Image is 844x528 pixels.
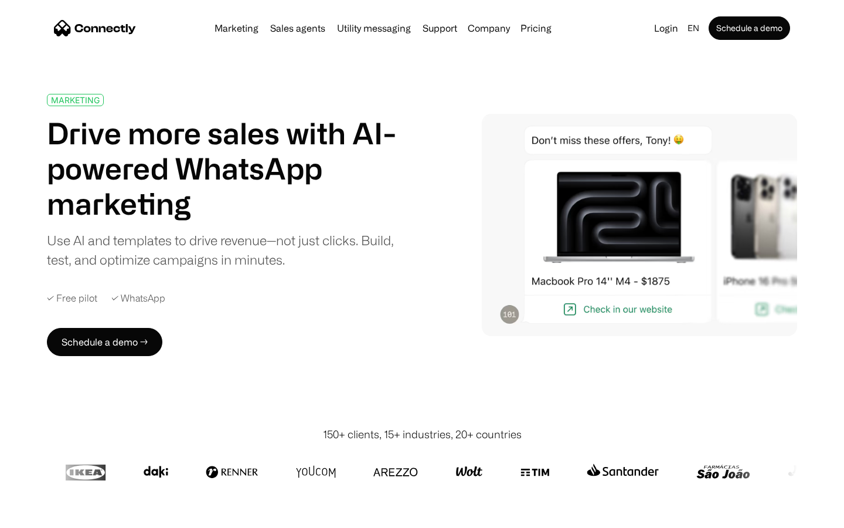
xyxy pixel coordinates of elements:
[323,427,522,442] div: 150+ clients, 15+ industries, 20+ countries
[47,231,409,269] div: Use AI and templates to drive revenue—not just clicks. Build, test, and optimize campaigns in min...
[47,116,409,221] h1: Drive more sales with AI-powered WhatsApp marketing
[111,293,165,304] div: ✓ WhatsApp
[468,20,510,36] div: Company
[12,506,70,524] aside: Language selected: English
[47,328,162,356] a: Schedule a demo →
[688,20,699,36] div: en
[51,96,100,104] div: MARKETING
[332,23,416,33] a: Utility messaging
[516,23,556,33] a: Pricing
[23,507,70,524] ul: Language list
[266,23,330,33] a: Sales agents
[210,23,263,33] a: Marketing
[649,20,683,36] a: Login
[418,23,462,33] a: Support
[709,16,790,40] a: Schedule a demo
[47,293,97,304] div: ✓ Free pilot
